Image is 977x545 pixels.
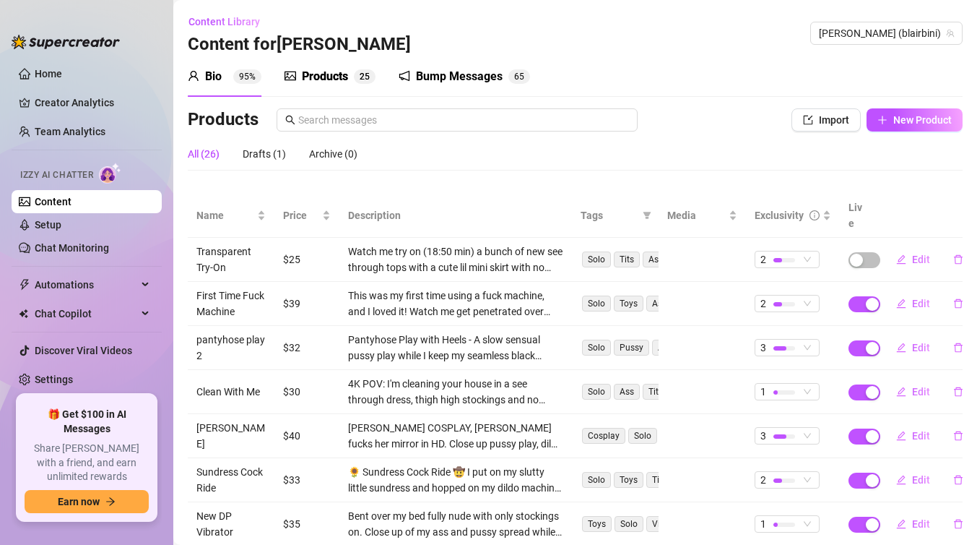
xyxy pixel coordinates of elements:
span: edit [896,431,906,441]
button: Content Library [188,10,272,33]
span: Edit [912,474,930,486]
div: Bent over my bed fully nude with only stockings on. Close up of my ass and pussy spread while I t... [348,508,563,540]
span: Pussy [614,340,649,356]
input: Search messages [298,112,629,128]
span: Solo [582,384,611,400]
span: Content Library [188,16,260,27]
iframe: Intercom live chat [928,496,963,531]
span: Solo [615,516,643,532]
a: Home [35,68,62,80]
span: New Product [893,114,952,126]
span: Import [819,114,849,126]
button: Earn nowarrow-right [25,490,149,513]
span: Edit [912,298,930,309]
td: $32 [274,326,339,370]
span: Blair (blairbini) [819,22,954,44]
span: Vibrator [646,516,690,532]
img: AI Chatter [99,163,121,184]
span: Media [667,207,725,223]
button: Edit [885,292,942,315]
div: Products [302,68,348,85]
div: Archive (0) [309,146,357,162]
span: Izzy AI Chatter [20,168,93,182]
td: $25 [274,238,339,282]
span: delete [953,254,963,265]
button: Edit [885,512,942,536]
button: Import [791,108,861,132]
div: 🌻 Sundress Cock Ride 🤠 I put on my slutty little sundress and hopped on my dildo machine. I start... [348,464,563,496]
span: Solo [582,472,611,488]
button: Edit [885,380,942,403]
img: logo-BBDzfeDw.svg [12,35,120,49]
span: Automations [35,273,137,296]
span: 5 [365,72,370,82]
span: Ass [643,252,669,267]
span: Toys [582,516,612,532]
span: delete [953,475,963,485]
span: Ass [646,296,672,312]
div: 4K POV: I'm cleaning your house in a see through dress, thigh high stockings and no panties. Get ... [348,376,563,408]
span: edit [896,519,906,529]
span: Earn now [58,496,100,507]
button: Edit [885,248,942,271]
span: Tags [581,207,637,223]
span: search [285,115,295,125]
td: [PERSON_NAME] [188,414,274,458]
span: Tits [614,252,640,267]
button: delete [942,336,975,359]
div: Exclusivity [755,207,804,223]
span: edit [896,343,906,353]
span: 3 [760,340,766,356]
span: Toys [614,472,643,488]
span: edit [896,254,906,265]
span: import [803,115,813,125]
span: 1 [760,516,766,532]
span: edit [896,299,906,309]
span: 2 [760,296,766,312]
a: Discover Viral Videos [35,345,132,356]
span: 🎁 Get $100 in AI Messages [25,408,149,436]
sup: 95% [233,69,261,84]
th: Description [339,194,572,238]
span: Edit [912,254,930,265]
div: Pantyhose Play with Heels - A slow sensual pussy play while I keep my seamless black panty hose a... [348,332,563,364]
td: $39 [274,282,339,326]
span: 2 [760,252,766,267]
th: Live [840,194,876,238]
div: This was my first time using a fuck machine, and I loved it! Watch me get penetrated over and ove... [348,288,563,319]
button: delete [942,380,975,403]
sup: 65 [508,69,530,84]
div: Drafts (1) [243,146,286,162]
button: delete [942,248,975,271]
span: Solo [582,252,611,267]
button: Edit [885,468,942,492]
span: edit [896,387,906,397]
span: Edit [912,386,930,398]
span: 3 [760,428,766,444]
a: Settings [35,374,73,385]
span: Chat Copilot [35,302,137,325]
span: Price [283,207,319,223]
span: picture [285,70,296,82]
th: Media [659,194,745,238]
span: delete [953,431,963,441]
span: Edit [912,518,930,530]
td: $33 [274,458,339,502]
span: 2 [760,472,766,488]
span: info-circle [809,210,820,220]
a: Chat Monitoring [35,242,109,254]
span: Solo [582,340,611,356]
th: Tags [572,194,659,238]
span: Share [PERSON_NAME] with a friend, and earn unlimited rewards [25,442,149,484]
button: delete [942,468,975,492]
button: Edit [885,336,942,359]
td: First Time Fuck Machine [188,282,274,326]
h3: Content for [PERSON_NAME] [188,33,411,56]
span: user [188,70,199,82]
th: Name [188,194,274,238]
span: 1 [760,384,766,400]
div: Bio [205,68,222,85]
button: delete [942,292,975,315]
td: Transparent Try-On [188,238,274,282]
span: Tits [643,384,669,400]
